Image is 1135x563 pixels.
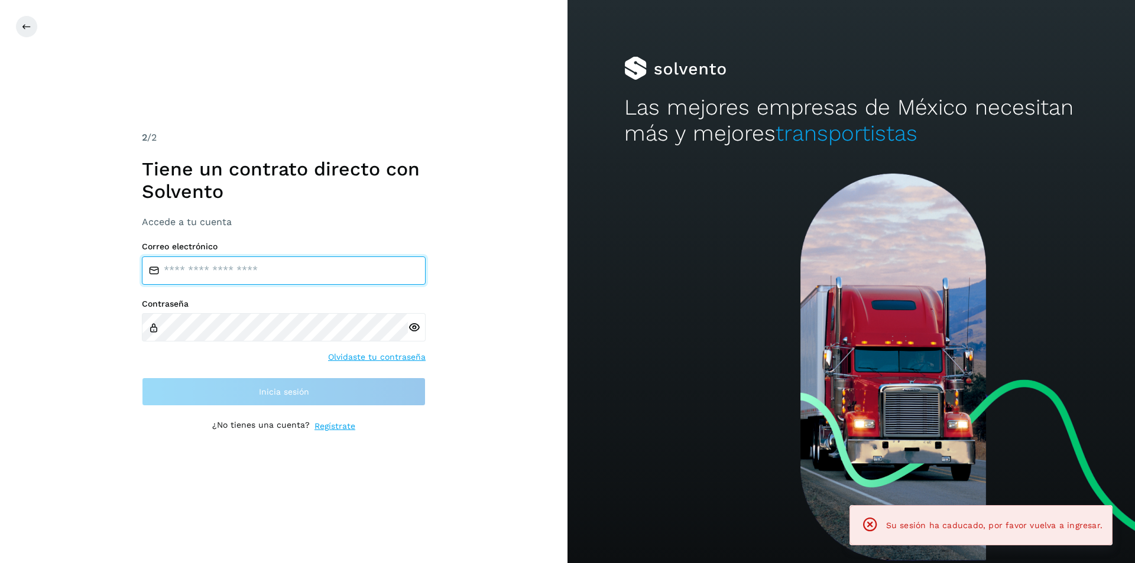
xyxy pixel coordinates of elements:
a: Olvidaste tu contraseña [328,351,426,363]
p: ¿No tienes una cuenta? [212,420,310,432]
label: Contraseña [142,299,426,309]
a: Regístrate [314,420,355,432]
span: 2 [142,132,147,143]
h3: Accede a tu cuenta [142,216,426,227]
h1: Tiene un contrato directo con Solvento [142,158,426,203]
span: transportistas [776,121,917,146]
button: Inicia sesión [142,377,426,406]
span: Inicia sesión [259,388,309,396]
div: /2 [142,131,426,145]
span: Su sesión ha caducado, por favor vuelva a ingresar. [886,520,1102,530]
label: Correo electrónico [142,242,426,252]
h2: Las mejores empresas de México necesitan más y mejores [624,95,1078,147]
